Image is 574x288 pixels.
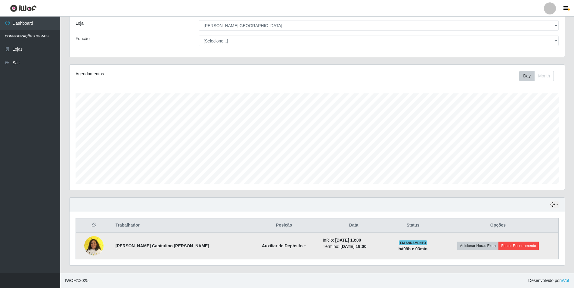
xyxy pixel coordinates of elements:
[76,71,271,77] div: Agendamentos
[399,246,428,251] strong: há 09 h e 03 min
[76,36,90,42] label: Função
[457,242,498,250] button: Adicionar Horas Extra
[112,218,249,233] th: Trabalhador
[528,277,569,284] span: Desenvolvido por
[76,20,83,27] label: Loja
[10,5,37,12] img: CoreUI Logo
[323,237,385,243] li: Início:
[399,240,427,245] span: EM ANDAMENTO
[323,243,385,250] li: Término:
[65,278,76,283] span: IWOF
[534,71,554,81] button: Month
[388,218,438,233] th: Status
[262,243,306,248] strong: Auxiliar de Depósito +
[519,71,554,81] div: First group
[65,277,90,284] span: © 2025 .
[498,242,539,250] button: Forçar Encerramento
[319,218,388,233] th: Data
[561,278,569,283] a: iWof
[84,233,104,258] img: 1755799488421.jpeg
[519,71,559,81] div: Toolbar with button groups
[335,238,361,243] time: [DATE] 13:00
[340,244,366,249] time: [DATE] 19:00
[519,71,535,81] button: Day
[438,218,559,233] th: Opções
[116,243,209,248] strong: [PERSON_NAME] Capitulino [PERSON_NAME]
[249,218,319,233] th: Posição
